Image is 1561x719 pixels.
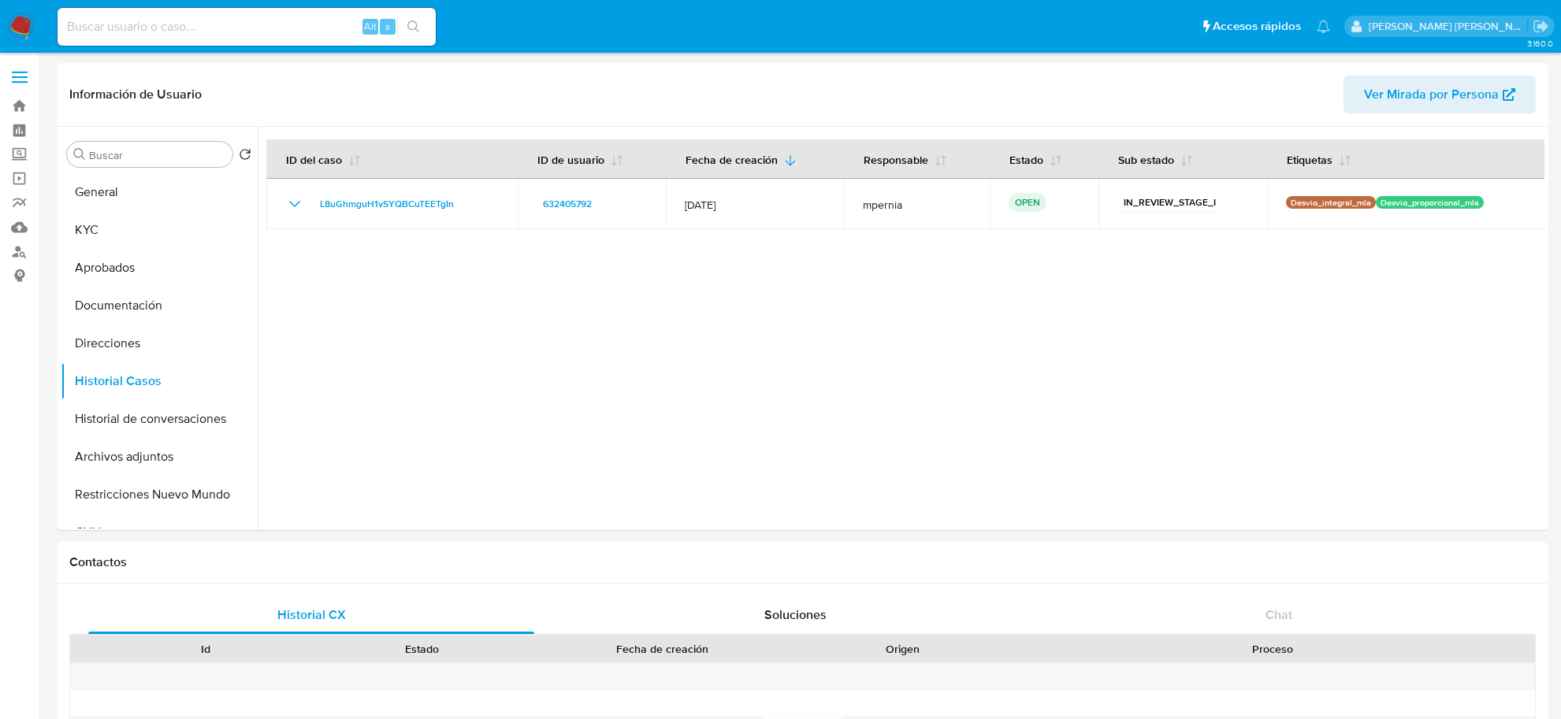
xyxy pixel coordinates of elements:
span: Ver Mirada por Persona [1364,76,1499,113]
div: Estado [325,641,518,657]
button: Ver Mirada por Persona [1344,76,1536,113]
h1: Información de Usuario [69,87,202,102]
button: KYC [61,211,258,249]
button: Buscar [73,148,86,161]
input: Buscar usuario o caso... [58,17,436,37]
span: Accesos rápidos [1213,18,1301,35]
div: Proceso [1021,641,1524,657]
h1: Contactos [69,554,1536,570]
a: Salir [1533,18,1549,35]
div: Origen [805,641,999,657]
div: Fecha de creación [541,641,783,657]
button: Direcciones [61,324,258,362]
button: Aprobados [61,249,258,287]
button: CVU [61,513,258,551]
div: Id [109,641,303,657]
p: mayra.pernia@mercadolibre.com [1369,19,1528,34]
button: Historial Casos [61,362,258,400]
span: Historial CX [277,606,346,624]
span: s [385,19,390,34]
button: Restricciones Nuevo Mundo [61,476,258,513]
button: Historial de conversaciones [61,400,258,438]
button: search-icon [397,16,429,38]
span: Chat [1266,606,1292,624]
a: Notificaciones [1317,20,1330,33]
input: Buscar [89,148,226,162]
span: Alt [364,19,377,34]
button: Documentación [61,287,258,324]
button: Archivos adjuntos [61,438,258,476]
button: Volver al orden por defecto [239,148,251,165]
span: Soluciones [764,606,827,624]
button: General [61,173,258,211]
